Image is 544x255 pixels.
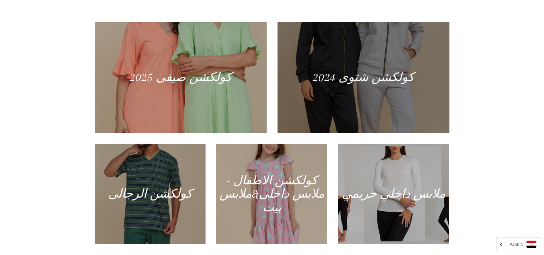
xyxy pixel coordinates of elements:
[510,242,523,247] i: Arabic
[95,144,206,244] a: كولكشن الرجالى
[338,144,449,244] a: ملابس داخلي حريمي
[500,241,536,248] a: Arabic
[95,22,267,133] a: كولكشن صيفى 2025
[216,144,327,244] a: كولكشن الاطفال - ملابس داخلى&ملابس بيت
[278,22,449,133] a: كولكشن شتوى 2024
